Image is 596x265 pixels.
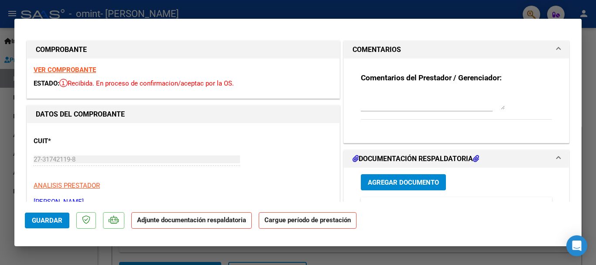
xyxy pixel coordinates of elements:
[344,41,569,59] mat-expansion-panel-header: COMENTARIOS
[383,197,448,216] datatable-header-cell: Documento
[361,197,383,216] datatable-header-cell: ID
[368,179,439,186] span: Agregar Documento
[36,45,87,54] strong: COMPROBANTE
[344,150,569,168] mat-expansion-panel-header: DOCUMENTACIÓN RESPALDATORIA
[36,110,125,118] strong: DATOS DEL COMPROBANTE
[344,59,569,143] div: COMENTARIOS
[566,235,587,256] div: Open Intercom Messenger
[32,217,62,224] span: Guardar
[505,197,548,216] datatable-header-cell: Subido
[361,73,502,82] strong: Comentarios del Prestador / Gerenciador:
[361,174,446,190] button: Agregar Documento
[34,197,333,207] p: [PERSON_NAME]
[59,79,234,87] span: Recibida. En proceso de confirmacion/aceptac por la OS.
[34,136,123,146] p: CUIT
[448,197,505,216] datatable-header-cell: Usuario
[259,212,356,229] strong: Cargue período de prestación
[25,213,69,228] button: Guardar
[353,154,479,164] h1: DOCUMENTACIÓN RESPALDATORIA
[34,182,100,189] span: ANALISIS PRESTADOR
[353,45,401,55] h1: COMENTARIOS
[34,79,59,87] span: ESTADO:
[34,66,96,74] a: VER COMPROBANTE
[137,216,246,224] strong: Adjunte documentación respaldatoria
[548,197,592,216] datatable-header-cell: Acción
